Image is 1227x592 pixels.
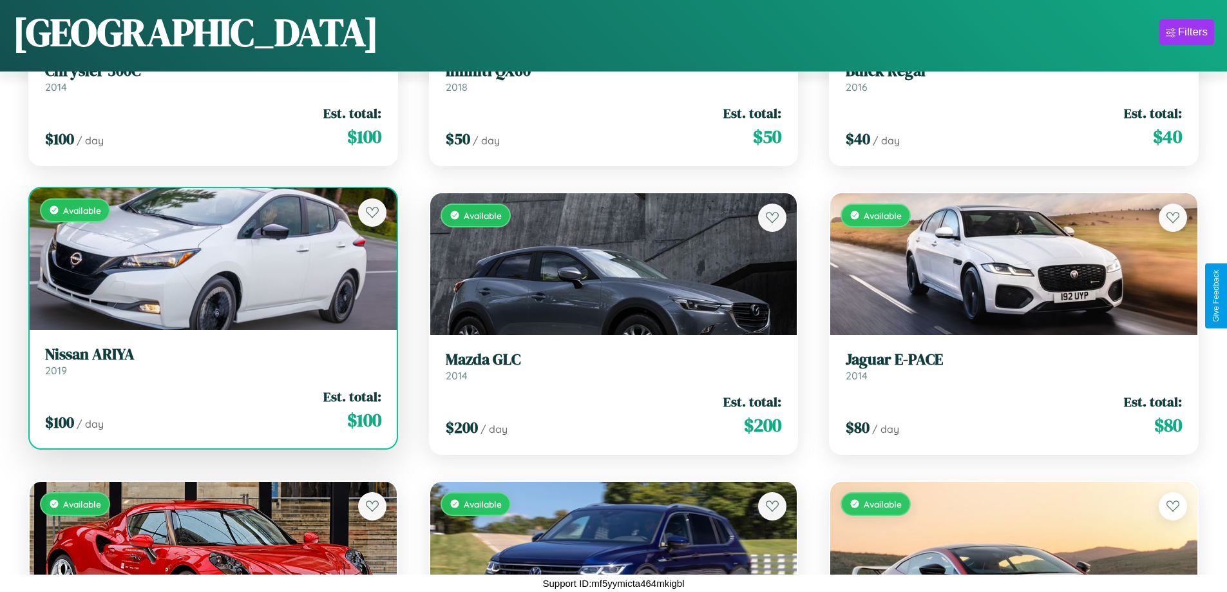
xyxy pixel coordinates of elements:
[464,210,502,221] span: Available
[1212,270,1221,322] div: Give Feedback
[446,417,478,438] span: $ 200
[77,134,104,147] span: / day
[846,81,868,93] span: 2016
[13,6,379,59] h1: [GEOGRAPHIC_DATA]
[846,128,870,149] span: $ 40
[846,350,1182,382] a: Jaguar E-PACE2014
[864,210,902,221] span: Available
[63,205,101,216] span: Available
[872,423,899,435] span: / day
[45,62,381,81] h3: Chrysler 300C
[323,104,381,122] span: Est. total:
[45,128,74,149] span: $ 100
[846,62,1182,93] a: Buick Regal2016
[446,128,470,149] span: $ 50
[77,417,104,430] span: / day
[45,345,381,377] a: Nissan ARIYA2019
[744,412,781,438] span: $ 200
[1154,412,1182,438] span: $ 80
[846,62,1182,81] h3: Buick Regal
[1124,392,1182,411] span: Est. total:
[473,134,500,147] span: / day
[45,364,67,377] span: 2019
[446,62,782,81] h3: Infiniti QX60
[446,350,782,369] h3: Mazda GLC
[864,499,902,510] span: Available
[846,350,1182,369] h3: Jaguar E-PACE
[63,499,101,510] span: Available
[873,134,900,147] span: / day
[846,369,868,382] span: 2014
[1159,19,1214,45] button: Filters
[347,407,381,433] span: $ 100
[446,350,782,382] a: Mazda GLC2014
[446,81,468,93] span: 2018
[45,412,74,433] span: $ 100
[480,423,508,435] span: / day
[45,62,381,93] a: Chrysler 300C2014
[45,81,67,93] span: 2014
[542,575,684,592] p: Support ID: mf5yymicta464mkigbl
[846,417,870,438] span: $ 80
[323,387,381,406] span: Est. total:
[446,62,782,93] a: Infiniti QX602018
[723,104,781,122] span: Est. total:
[1124,104,1182,122] span: Est. total:
[45,345,381,364] h3: Nissan ARIYA
[753,124,781,149] span: $ 50
[723,392,781,411] span: Est. total:
[446,369,468,382] span: 2014
[1178,26,1208,39] div: Filters
[464,499,502,510] span: Available
[347,124,381,149] span: $ 100
[1153,124,1182,149] span: $ 40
